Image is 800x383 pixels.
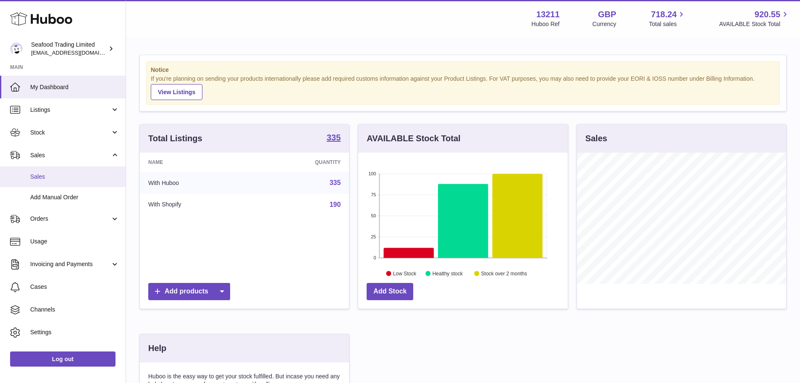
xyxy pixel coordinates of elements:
[368,171,376,176] text: 100
[31,49,123,56] span: [EMAIL_ADDRESS][DOMAIN_NAME]
[593,20,616,28] div: Currency
[585,133,607,144] h3: Sales
[31,41,107,57] div: Seafood Trading Limited
[598,9,616,20] strong: GBP
[393,270,417,276] text: Low Stock
[327,133,341,142] strong: 335
[371,213,376,218] text: 50
[651,9,677,20] span: 718.24
[649,9,686,28] a: 718.24 Total sales
[327,133,341,143] a: 335
[30,129,110,137] span: Stock
[30,193,119,201] span: Add Manual Order
[755,9,780,20] span: 920.55
[433,270,463,276] text: Healthy stock
[140,172,253,194] td: With Huboo
[151,84,202,100] a: View Listings
[151,66,775,74] strong: Notice
[536,9,560,20] strong: 13211
[30,260,110,268] span: Invoicing and Payments
[151,75,775,100] div: If you're planning on sending your products internationally please add required customs informati...
[148,133,202,144] h3: Total Listings
[253,153,349,172] th: Quantity
[30,238,119,246] span: Usage
[140,194,253,216] td: With Shopify
[30,83,119,91] span: My Dashboard
[148,283,230,300] a: Add products
[330,201,341,208] a: 190
[330,179,341,186] a: 335
[148,343,166,354] h3: Help
[30,173,119,181] span: Sales
[719,9,790,28] a: 920.55 AVAILABLE Stock Total
[30,215,110,223] span: Orders
[30,106,110,114] span: Listings
[30,328,119,336] span: Settings
[10,42,23,55] img: internalAdmin-13211@internal.huboo.com
[140,153,253,172] th: Name
[367,283,413,300] a: Add Stock
[371,234,376,239] text: 25
[30,283,119,291] span: Cases
[532,20,560,28] div: Huboo Ref
[371,192,376,197] text: 75
[367,133,460,144] h3: AVAILABLE Stock Total
[481,270,527,276] text: Stock over 2 months
[30,151,110,159] span: Sales
[649,20,686,28] span: Total sales
[374,255,376,260] text: 0
[10,351,115,367] a: Log out
[30,306,119,314] span: Channels
[719,20,790,28] span: AVAILABLE Stock Total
